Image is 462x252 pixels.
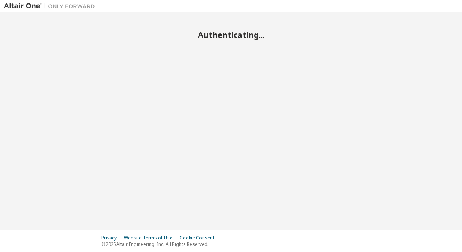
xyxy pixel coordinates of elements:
div: Cookie Consent [180,235,219,241]
div: Privacy [101,235,124,241]
p: © 2025 Altair Engineering, Inc. All Rights Reserved. [101,241,219,247]
div: Website Terms of Use [124,235,180,241]
h2: Authenticating... [4,30,458,40]
img: Altair One [4,2,99,10]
